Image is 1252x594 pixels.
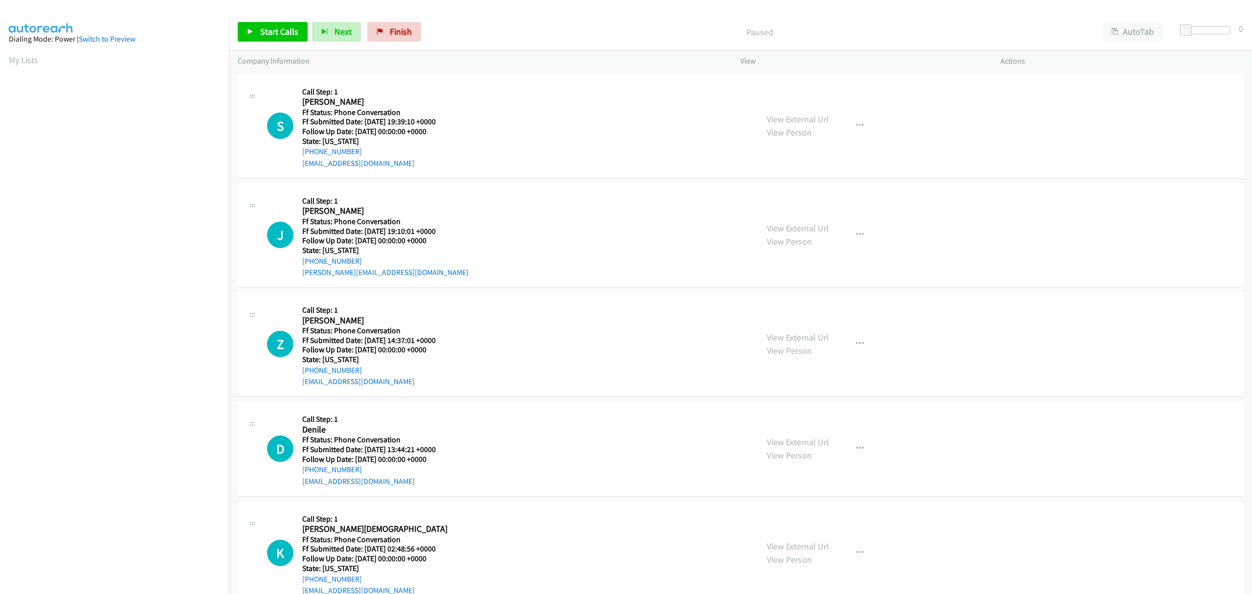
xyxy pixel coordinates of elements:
h1: J [267,222,293,248]
a: My Lists [9,54,38,66]
a: Finish [367,22,421,42]
a: View Person [767,127,812,138]
h5: Call Step: 1 [302,196,469,206]
h5: Ff Submitted Date: [DATE] 19:10:01 +0000 [302,227,469,236]
a: Switch to Preview [79,34,135,44]
h5: Follow Up Date: [DATE] 00:00:00 +0000 [302,345,448,355]
button: AutoTab [1102,22,1163,42]
a: [PERSON_NAME][EMAIL_ADDRESS][DOMAIN_NAME] [302,268,469,277]
button: Next [312,22,361,42]
a: View Person [767,554,812,565]
div: The call is yet to be attempted [267,331,293,357]
h5: Ff Status: Phone Conversation [302,217,469,227]
a: [PHONE_NUMBER] [302,574,362,584]
h5: Follow Up Date: [DATE] 00:00:00 +0000 [302,554,448,564]
h2: [PERSON_NAME] [302,315,448,326]
span: Next [335,26,352,37]
a: [EMAIL_ADDRESS][DOMAIN_NAME] [302,159,415,168]
h5: State: [US_STATE] [302,564,448,573]
p: View [740,55,983,67]
a: View Person [767,450,812,461]
span: Finish [390,26,412,37]
h5: Ff Submitted Date: [DATE] 02:48:56 +0000 [302,544,448,554]
p: Actions [1001,55,1243,67]
h5: Ff Status: Phone Conversation [302,326,448,336]
a: [PHONE_NUMBER] [302,465,362,474]
a: [EMAIL_ADDRESS][DOMAIN_NAME] [302,377,415,386]
h5: Follow Up Date: [DATE] 00:00:00 +0000 [302,127,448,137]
a: View External Url [767,541,829,552]
h5: State: [US_STATE] [302,246,469,255]
h5: Ff Submitted Date: [DATE] 13:44:21 +0000 [302,445,448,455]
div: The call is yet to be attempted [267,435,293,462]
a: View External Url [767,223,829,234]
h5: State: [US_STATE] [302,137,448,146]
h5: Ff Submitted Date: [DATE] 19:39:10 +0000 [302,117,448,127]
div: Delay between calls (in seconds) [1185,26,1230,34]
h5: Ff Submitted Date: [DATE] 14:37:01 +0000 [302,336,448,345]
div: 0 [1239,22,1243,35]
a: View Person [767,345,812,356]
div: The call is yet to be attempted [267,113,293,139]
div: The call is yet to be attempted [267,222,293,248]
h5: Ff Status: Phone Conversation [302,435,448,445]
h5: Call Step: 1 [302,414,448,424]
h2: [PERSON_NAME] [302,206,448,217]
h1: Z [267,331,293,357]
a: View External Url [767,332,829,343]
h5: Ff Status: Phone Conversation [302,535,448,545]
a: [PHONE_NUMBER] [302,366,362,375]
h5: Follow Up Date: [DATE] 00:00:00 +0000 [302,455,448,464]
h2: [PERSON_NAME][DEMOGRAPHIC_DATA] [302,524,448,535]
h5: Follow Up Date: [DATE] 00:00:00 +0000 [302,236,469,246]
h5: Call Step: 1 [302,305,448,315]
a: View External Url [767,114,829,125]
h2: Denile [302,424,448,435]
h1: K [267,540,293,566]
h1: D [267,435,293,462]
h5: Call Step: 1 [302,514,448,524]
h5: Ff Status: Phone Conversation [302,108,448,117]
p: Paused [434,25,1085,39]
h1: S [267,113,293,139]
h2: [PERSON_NAME] [302,96,448,108]
div: The call is yet to be attempted [267,540,293,566]
a: View Person [767,236,812,247]
p: Company Information [238,55,723,67]
span: Start Calls [260,26,298,37]
h5: Call Step: 1 [302,87,448,97]
a: View External Url [767,436,829,448]
div: Dialing Mode: Power | [9,33,220,45]
a: [EMAIL_ADDRESS][DOMAIN_NAME] [302,477,415,486]
iframe: Dialpad [9,75,229,540]
a: [PHONE_NUMBER] [302,256,362,266]
a: Start Calls [238,22,308,42]
h5: State: [US_STATE] [302,355,448,365]
a: [PHONE_NUMBER] [302,147,362,156]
